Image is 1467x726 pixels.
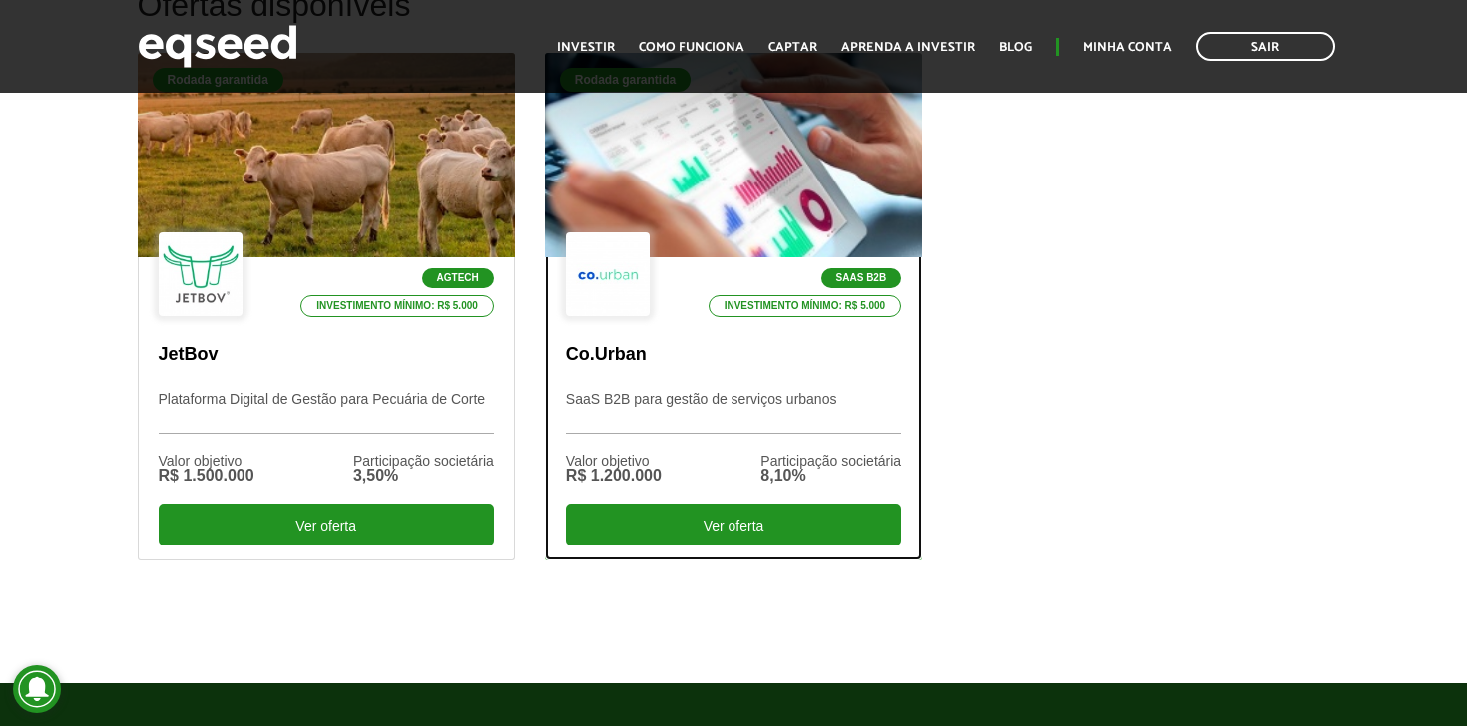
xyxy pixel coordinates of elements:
p: Investimento mínimo: R$ 5.000 [709,295,902,317]
div: R$ 1.500.000 [159,468,254,484]
div: Participação societária [353,454,494,468]
a: Investir [557,41,615,54]
p: SaaS B2B [821,268,902,288]
img: EqSeed [138,20,297,73]
div: 8,10% [760,468,901,484]
p: SaaS B2B para gestão de serviços urbanos [566,391,901,434]
a: Minha conta [1083,41,1172,54]
div: Ver oferta [159,504,494,545]
div: Ver oferta [566,504,901,545]
a: Como funciona [639,41,744,54]
a: Rodada garantida Agtech Investimento mínimo: R$ 5.000 JetBov Plataforma Digital de Gestão para Pe... [138,53,515,560]
a: Captar [768,41,817,54]
a: Rodada garantida SaaS B2B Investimento mínimo: R$ 5.000 Co.Urban SaaS B2B para gestão de serviços... [545,53,922,560]
a: Sair [1196,32,1335,61]
div: R$ 1.200.000 [566,468,662,484]
p: Agtech [422,268,494,288]
a: Blog [999,41,1032,54]
div: Valor objetivo [566,454,662,468]
p: Plataforma Digital de Gestão para Pecuária de Corte [159,391,494,434]
a: Aprenda a investir [841,41,975,54]
p: Investimento mínimo: R$ 5.000 [300,295,494,317]
p: Co.Urban [566,344,901,366]
div: Valor objetivo [159,454,254,468]
p: JetBov [159,344,494,366]
div: Participação societária [760,454,901,468]
div: 3,50% [353,468,494,484]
